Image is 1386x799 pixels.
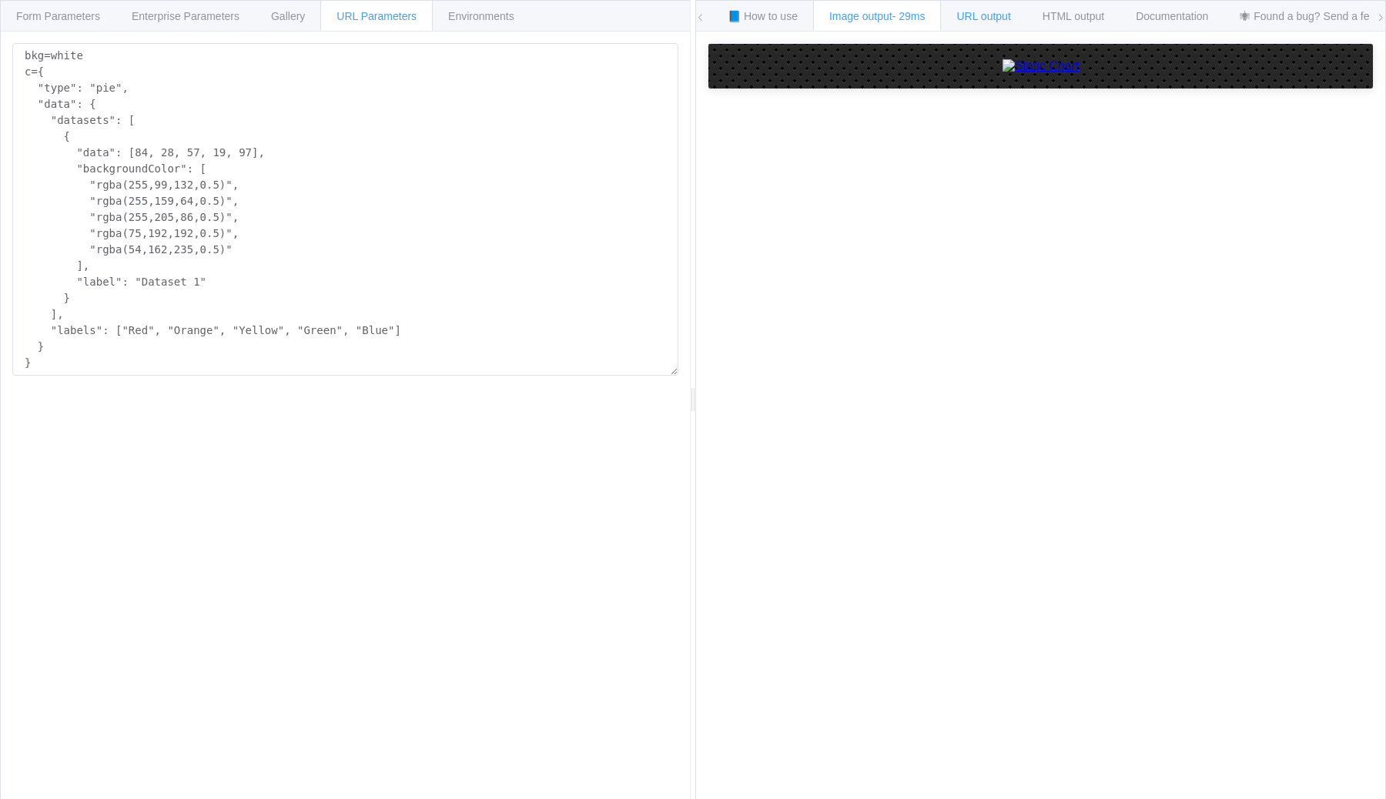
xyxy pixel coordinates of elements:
span: URL Parameters [336,10,417,22]
span: Image output [829,10,926,22]
span: URL output [956,10,1010,22]
img: Static Chart [1003,59,1080,73]
span: Form Parameters [16,10,100,22]
span: - 29ms [892,10,926,22]
span: Environments [448,10,514,22]
span: HTML output [1043,10,1104,22]
span: Documentation [1136,10,1208,22]
span: Enterprise Parameters [132,10,239,22]
span: Gallery [271,10,305,22]
a: Static Chart [724,59,1358,73]
span: 📘 How to use [728,10,798,22]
